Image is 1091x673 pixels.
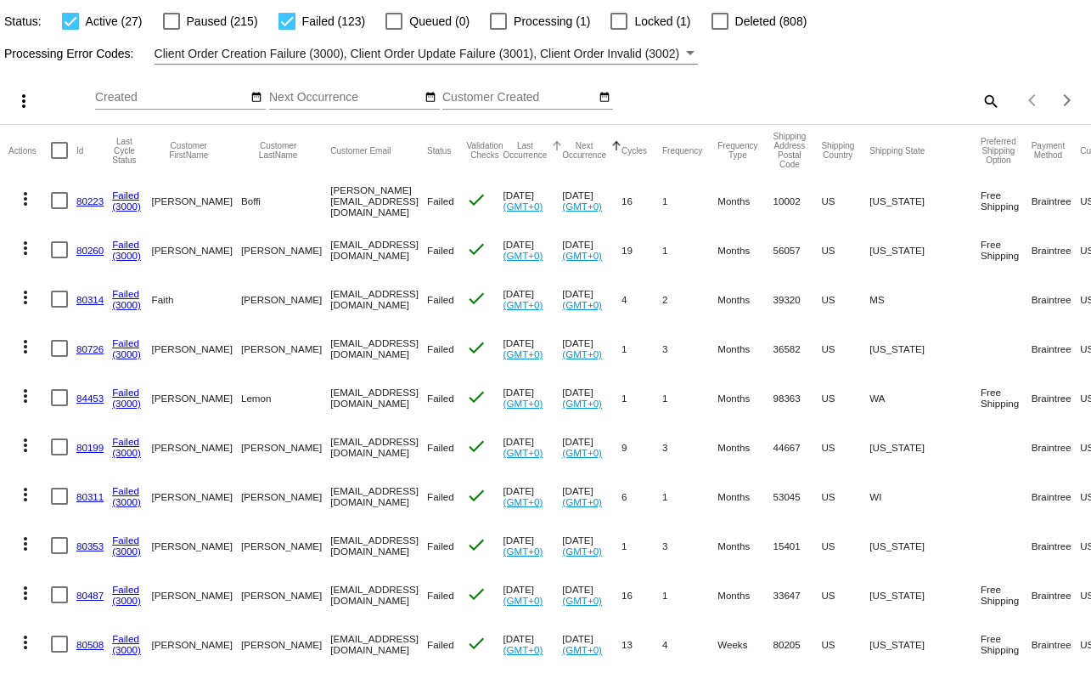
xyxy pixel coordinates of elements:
[773,472,821,521] mat-cell: 53045
[869,570,981,619] mat-cell: [US_STATE]
[562,348,602,359] a: (GMT+0)
[869,373,981,422] mat-cell: WA
[773,619,821,669] mat-cell: 80205
[76,540,104,551] a: 80353
[330,225,427,274] mat-cell: [EMAIL_ADDRESS][DOMAIN_NAME]
[241,373,330,422] mat-cell: Lemon
[15,386,36,406] mat-icon: more_vert
[773,225,821,274] mat-cell: 56057
[187,11,258,31] span: Paused (215)
[981,570,1032,619] mat-cell: Free Shipping
[821,422,869,472] mat-cell: US
[425,91,436,105] mat-icon: date_range
[621,472,662,521] mat-cell: 6
[562,644,602,655] a: (GMT+0)
[76,639,104,650] a: 80508
[981,137,1016,165] button: Change sorting for PreferredShippingOption
[330,422,427,472] mat-cell: [EMAIL_ADDRESS][DOMAIN_NAME]
[503,398,543,409] a: (GMT+0)
[821,274,869,324] mat-cell: US
[773,176,821,225] mat-cell: 10002
[95,91,248,105] input: Created
[981,619,1032,669] mat-cell: Free Shipping
[503,324,563,373] mat-cell: [DATE]
[562,422,621,472] mat-cell: [DATE]
[662,422,717,472] mat-cell: 3
[869,521,981,570] mat-cell: [US_STATE]
[562,398,602,409] a: (GMT+0)
[562,496,602,507] a: (GMT+0)
[773,422,821,472] mat-cell: 44667
[717,521,773,570] mat-cell: Months
[427,442,454,453] span: Failed
[466,239,486,259] mat-icon: check
[112,496,141,507] a: (3000)
[662,619,717,669] mat-cell: 4
[330,472,427,521] mat-cell: [EMAIL_ADDRESS][DOMAIN_NAME]
[112,189,139,201] a: Failed
[241,225,330,274] mat-cell: [PERSON_NAME]
[621,521,662,570] mat-cell: 1
[503,546,543,557] a: (GMT+0)
[241,422,330,472] mat-cell: [PERSON_NAME]
[76,145,83,156] button: Change sorting for Id
[717,570,773,619] mat-cell: Months
[634,11,690,31] span: Locked (1)
[76,442,104,453] a: 80199
[562,447,602,458] a: (GMT+0)
[15,435,36,455] mat-icon: more_vert
[821,619,869,669] mat-cell: US
[427,639,454,650] span: Failed
[269,91,422,105] input: Next Occurrence
[466,584,486,604] mat-icon: check
[621,324,662,373] mat-cell: 1
[562,373,621,422] mat-cell: [DATE]
[662,274,717,324] mat-cell: 2
[112,398,141,409] a: (3000)
[773,324,821,373] mat-cell: 36582
[599,91,610,105] mat-icon: date_range
[621,570,662,619] mat-cell: 16
[503,496,543,507] a: (GMT+0)
[330,521,427,570] mat-cell: [EMAIL_ADDRESS][DOMAIN_NAME]
[76,195,104,206] a: 80223
[503,250,543,261] a: (GMT+0)
[717,141,757,160] button: Change sorting for FrequencyType
[1032,521,1080,570] mat-cell: Braintree
[112,436,139,447] a: Failed
[1050,83,1084,117] button: Next page
[562,201,602,212] a: (GMT+0)
[15,632,36,653] mat-icon: more_vert
[112,595,141,606] a: (3000)
[15,583,36,603] mat-icon: more_vert
[427,294,454,305] span: Failed
[869,225,981,274] mat-cell: [US_STATE]
[152,176,241,225] mat-cell: [PERSON_NAME]
[981,176,1032,225] mat-cell: Free Shipping
[562,141,606,160] button: Change sorting for NextOccurrenceUtc
[662,373,717,422] mat-cell: 1
[503,570,563,619] mat-cell: [DATE]
[241,274,330,324] mat-cell: [PERSON_NAME]
[466,125,503,176] mat-header-cell: Validation Checks
[503,472,563,521] mat-cell: [DATE]
[241,141,315,160] button: Change sorting for CustomerLastName
[717,422,773,472] mat-cell: Months
[869,422,981,472] mat-cell: [US_STATE]
[15,484,36,505] mat-icon: more_vert
[503,619,563,669] mat-cell: [DATE]
[152,373,241,422] mat-cell: [PERSON_NAME]
[86,11,143,31] span: Active (27)
[773,274,821,324] mat-cell: 39320
[112,584,139,595] a: Failed
[503,447,543,458] a: (GMT+0)
[466,387,486,407] mat-icon: check
[152,324,241,373] mat-cell: [PERSON_NAME]
[112,299,141,310] a: (3000)
[76,245,104,256] a: 80260
[442,91,595,105] input: Customer Created
[409,11,470,31] span: Queued (0)
[662,570,717,619] mat-cell: 1
[503,274,563,324] mat-cell: [DATE]
[869,324,981,373] mat-cell: [US_STATE]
